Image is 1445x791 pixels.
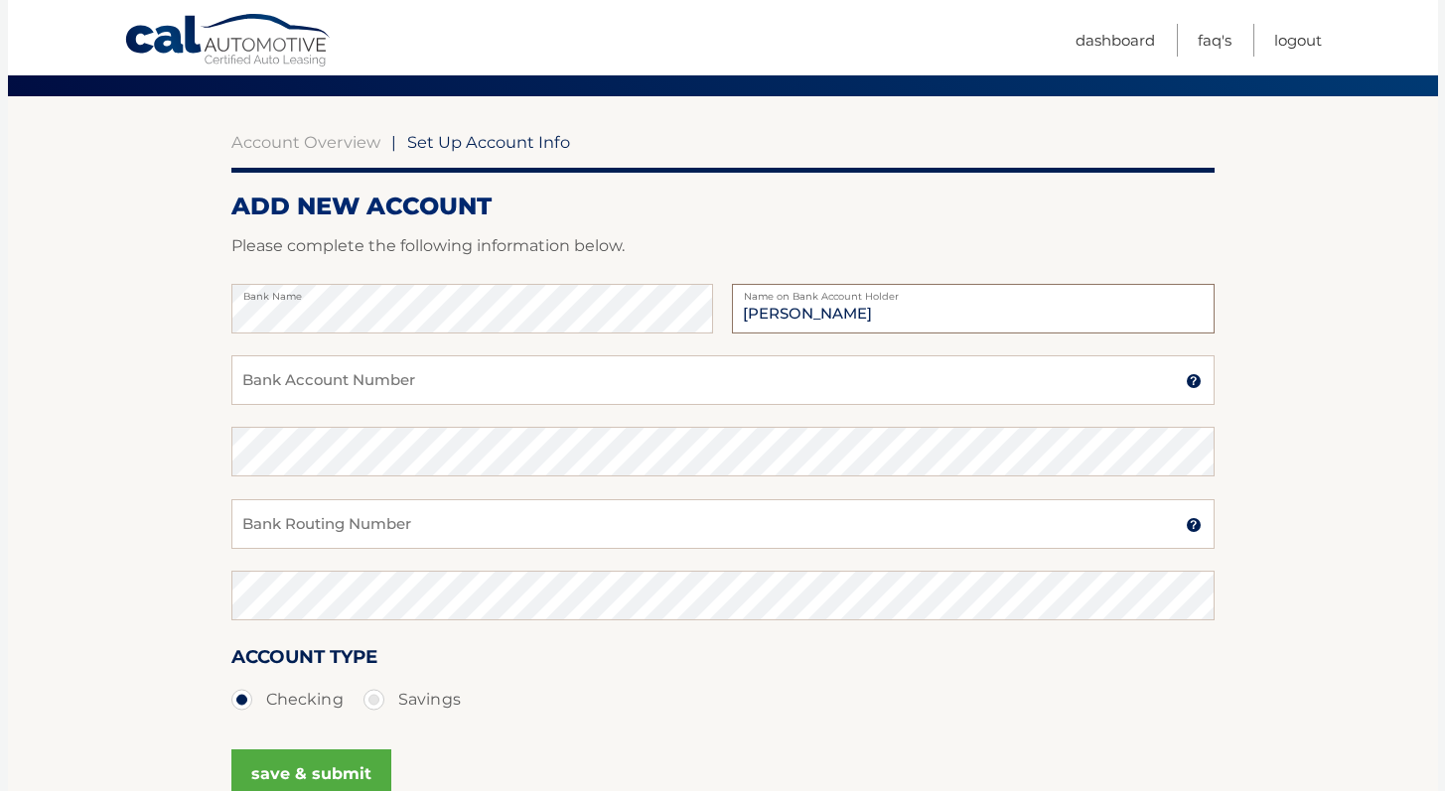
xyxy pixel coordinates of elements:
[231,499,1215,549] input: Bank Routing Number
[231,192,1215,221] h2: ADD NEW ACCOUNT
[732,284,1214,300] label: Name on Bank Account Holder
[231,355,1215,405] input: Bank Account Number
[231,284,713,300] label: Bank Name
[231,642,377,679] label: Account Type
[1186,373,1202,389] img: tooltip.svg
[1274,24,1322,57] a: Logout
[391,132,396,152] span: |
[407,132,570,152] span: Set Up Account Info
[231,132,380,152] a: Account Overview
[732,284,1214,333] input: Name on Account (Account Holder Name)
[363,680,461,720] label: Savings
[1186,517,1202,533] img: tooltip.svg
[231,680,344,720] label: Checking
[231,232,1215,260] p: Please complete the following information below.
[124,13,333,70] a: Cal Automotive
[1076,24,1155,57] a: Dashboard
[1198,24,1231,57] a: FAQ's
